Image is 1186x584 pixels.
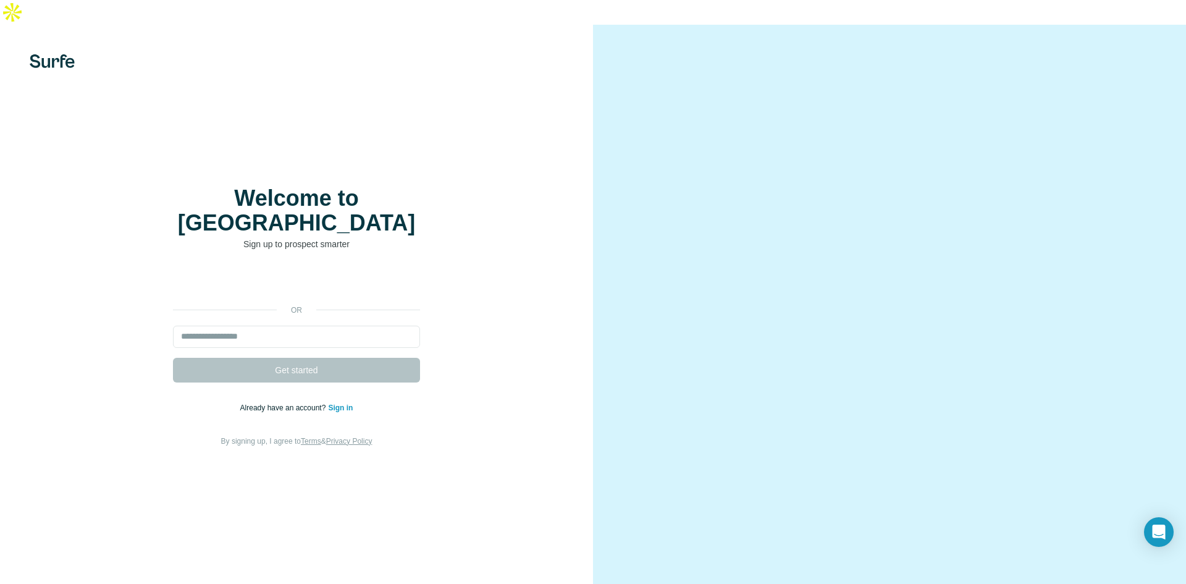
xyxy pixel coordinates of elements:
a: Privacy Policy [326,437,372,446]
span: Already have an account? [240,404,329,412]
iframe: Schaltfläche „Über Google anmelden“ [167,269,426,296]
a: Terms [301,437,321,446]
h1: Welcome to [GEOGRAPHIC_DATA] [173,186,420,235]
div: Open Intercom Messenger [1144,517,1174,547]
span: By signing up, I agree to & [221,437,372,446]
p: or [277,305,316,316]
img: Surfe's logo [30,54,75,68]
a: Sign in [328,404,353,412]
p: Sign up to prospect smarter [173,238,420,250]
